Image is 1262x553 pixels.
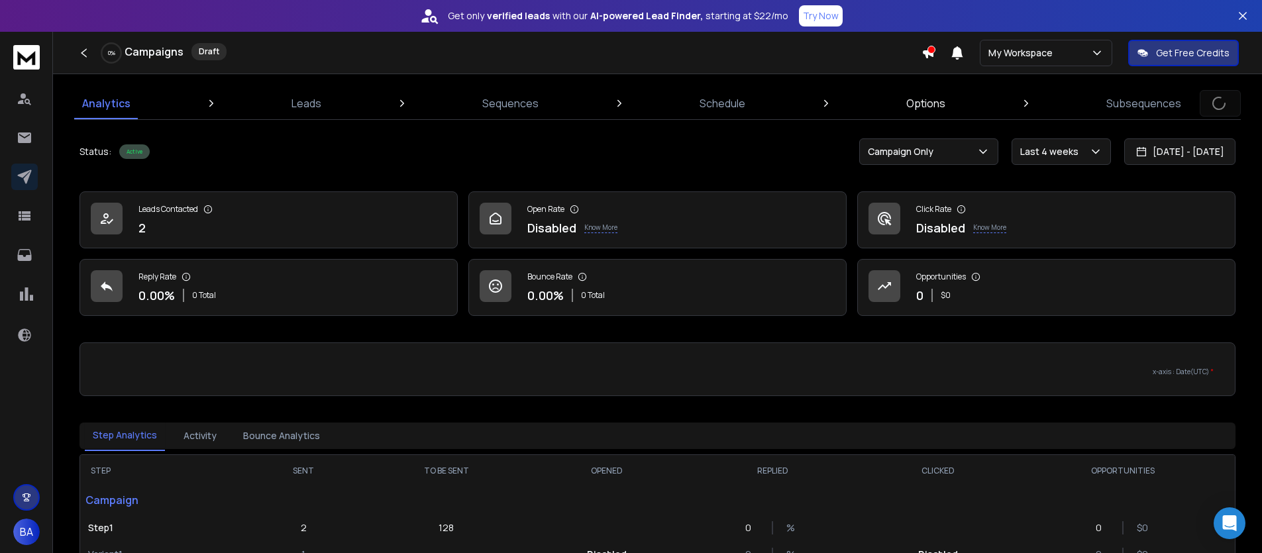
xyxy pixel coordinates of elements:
[857,259,1236,316] a: Opportunities0$0
[1012,455,1235,487] th: OPPORTUNITIES
[1098,87,1189,119] a: Subsequences
[916,204,951,215] p: Click Rate
[79,145,111,158] p: Status:
[13,519,40,545] button: BA
[448,9,788,23] p: Get only with our starting at $22/mo
[138,204,198,215] p: Leads Contacted
[1156,46,1230,60] p: Get Free Credits
[301,521,307,534] p: 2
[108,49,115,57] p: 0 %
[176,421,225,450] button: Activity
[138,286,175,305] p: 0.00 %
[786,521,800,534] p: %
[482,95,539,111] p: Sequences
[700,95,745,111] p: Schedule
[973,223,1006,233] p: Know More
[916,286,923,305] p: 0
[1096,521,1109,534] p: 0
[1137,521,1150,534] p: $ 0
[527,219,576,237] p: Disabled
[191,43,227,60] div: Draft
[74,87,138,119] a: Analytics
[138,272,176,282] p: Reply Rate
[80,455,248,487] th: STEP
[101,367,1214,377] p: x-axis : Date(UTC)
[119,144,150,159] div: Active
[1124,138,1236,165] button: [DATE] - [DATE]
[1214,507,1245,539] div: Open Intercom Messenger
[803,9,839,23] p: Try Now
[1020,145,1084,158] p: Last 4 weeks
[79,191,458,248] a: Leads Contacted2
[85,421,165,451] button: Step Analytics
[468,259,847,316] a: Bounce Rate0.00%0 Total
[906,95,945,111] p: Options
[88,521,240,534] p: Step 1
[590,9,703,23] strong: AI-powered Lead Finder,
[79,259,458,316] a: Reply Rate0.00%0 Total
[192,290,216,301] p: 0 Total
[13,45,40,70] img: logo
[80,487,248,513] p: Campaign
[941,290,951,301] p: $ 0
[527,204,564,215] p: Open Rate
[857,191,1236,248] a: Click RateDisabledKnow More
[439,521,454,534] p: 128
[527,272,572,282] p: Bounce Rate
[487,9,550,23] strong: verified leads
[745,521,759,534] p: 0
[359,455,533,487] th: TO BE SENT
[235,421,328,450] button: Bounce Analytics
[799,5,843,26] button: Try Now
[82,95,131,111] p: Analytics
[291,95,321,111] p: Leads
[1128,40,1239,66] button: Get Free Credits
[581,290,605,301] p: 0 Total
[584,223,617,233] p: Know More
[527,286,564,305] p: 0.00 %
[474,87,547,119] a: Sequences
[125,44,184,60] h1: Campaigns
[916,272,966,282] p: Opportunities
[898,87,953,119] a: Options
[692,87,753,119] a: Schedule
[868,145,939,158] p: Campaign Only
[138,219,146,237] p: 2
[916,219,965,237] p: Disabled
[1106,95,1181,111] p: Subsequences
[284,87,329,119] a: Leads
[534,455,680,487] th: OPENED
[468,191,847,248] a: Open RateDisabledKnow More
[865,455,1012,487] th: CLICKED
[248,455,360,487] th: SENT
[988,46,1058,60] p: My Workspace
[680,455,865,487] th: REPLIED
